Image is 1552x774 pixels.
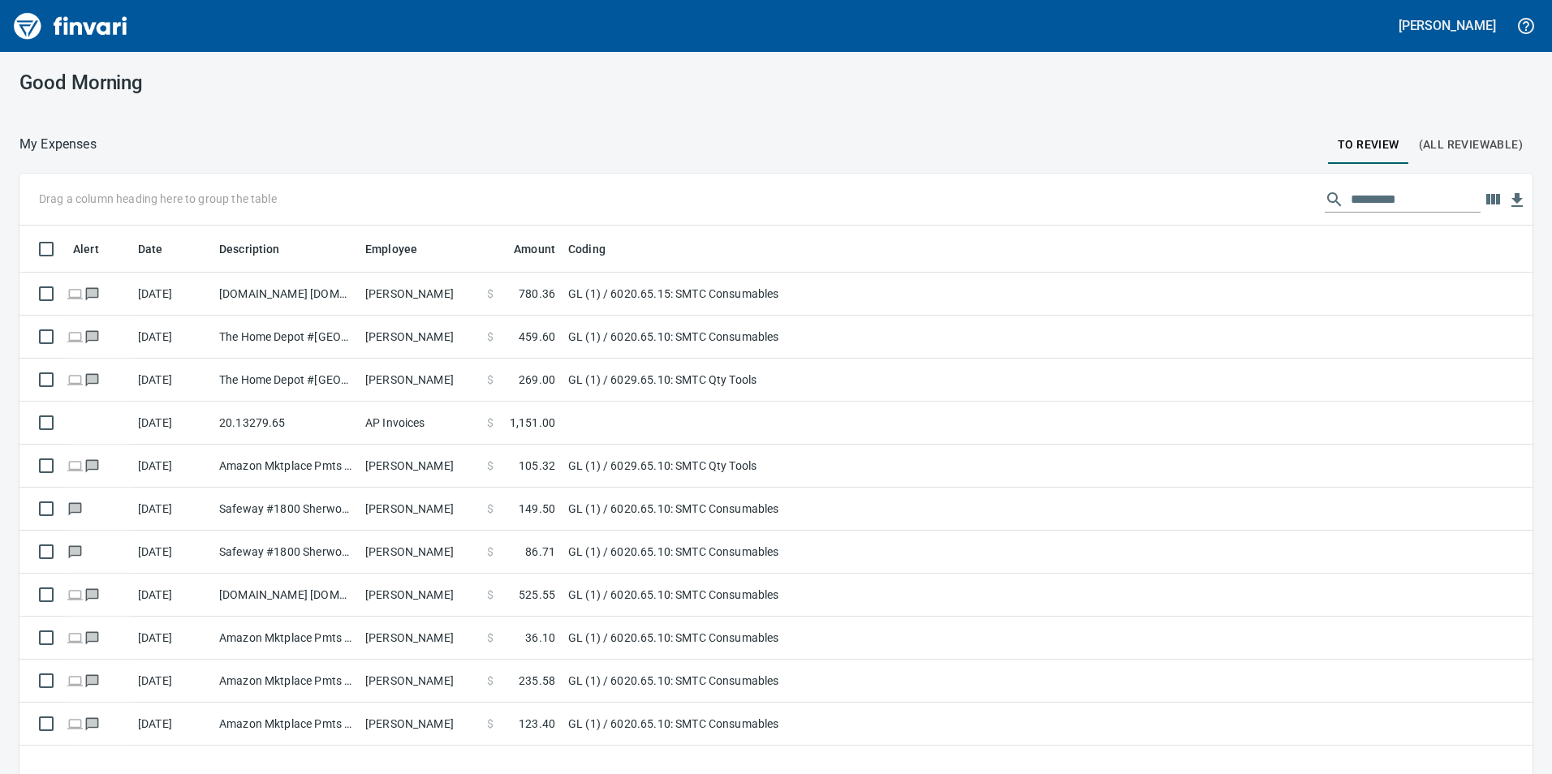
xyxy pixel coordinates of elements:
td: Amazon Mktplace Pmts [DOMAIN_NAME][URL] WA [213,660,359,703]
span: Has messages [67,503,84,514]
span: 36.10 [525,630,555,646]
span: Description [219,239,280,259]
span: 780.36 [519,286,555,302]
td: [PERSON_NAME] [359,273,481,316]
span: $ [487,716,494,732]
td: [DATE] [131,316,213,359]
td: The Home Depot #[GEOGRAPHIC_DATA] [213,359,359,402]
span: Online transaction [67,589,84,600]
td: [PERSON_NAME] [359,359,481,402]
button: Choose columns to display [1481,187,1505,212]
span: 1,151.00 [510,415,555,431]
td: [DATE] [131,574,213,617]
button: [PERSON_NAME] [1395,13,1500,38]
span: 105.32 [519,458,555,474]
h5: [PERSON_NAME] [1399,17,1496,34]
td: GL (1) / 6020.65.10: SMTC Consumables [562,617,968,660]
td: The Home Depot #[GEOGRAPHIC_DATA] [213,316,359,359]
p: Drag a column heading here to group the table [39,191,277,207]
span: $ [487,587,494,603]
span: Description [219,239,301,259]
nav: breadcrumb [19,135,97,154]
td: [DATE] [131,488,213,531]
td: AP Invoices [359,402,481,445]
span: Has messages [84,675,101,686]
td: 20.13279.65 [213,402,359,445]
span: (All Reviewable) [1419,135,1523,155]
span: Employee [365,239,438,259]
img: Finvari [10,6,131,45]
span: Coding [568,239,606,259]
span: Employee [365,239,417,259]
span: Has messages [84,288,101,299]
td: [DATE] [131,402,213,445]
span: 459.60 [519,329,555,345]
td: GL (1) / 6029.65.10: SMTC Qty Tools [562,359,968,402]
td: [DOMAIN_NAME] [DOMAIN_NAME][URL] WA [213,273,359,316]
span: 269.00 [519,372,555,388]
span: Amount [514,239,555,259]
td: [DATE] [131,531,213,574]
span: $ [487,630,494,646]
span: Has messages [84,632,101,643]
td: [DATE] [131,703,213,746]
h3: Good Morning [19,71,498,94]
span: Amount [493,239,555,259]
td: GL (1) / 6020.65.15: SMTC Consumables [562,273,968,316]
td: [DATE] [131,617,213,660]
td: [PERSON_NAME] [359,531,481,574]
td: GL (1) / 6020.65.10: SMTC Consumables [562,703,968,746]
span: $ [487,501,494,517]
span: Date [138,239,163,259]
td: [DATE] [131,660,213,703]
span: Has messages [84,331,101,342]
span: Alert [73,239,120,259]
span: To Review [1338,135,1399,155]
td: GL (1) / 6020.65.10: SMTC Consumables [562,316,968,359]
td: [DATE] [131,359,213,402]
span: $ [487,673,494,689]
td: Amazon Mktplace Pmts [DOMAIN_NAME][URL] WA [213,703,359,746]
td: [DOMAIN_NAME] [DOMAIN_NAME][URL] WA [213,574,359,617]
td: [DATE] [131,273,213,316]
span: Online transaction [67,288,84,299]
span: Date [138,239,184,259]
td: [PERSON_NAME] [359,660,481,703]
td: Amazon Mktplace Pmts [DOMAIN_NAME][URL] WA [213,617,359,660]
td: GL (1) / 6020.65.10: SMTC Consumables [562,660,968,703]
td: GL (1) / 6029.65.10: SMTC Qty Tools [562,445,968,488]
span: 86.71 [525,544,555,560]
span: 149.50 [519,501,555,517]
span: $ [487,329,494,345]
button: Download table [1505,188,1529,213]
span: $ [487,544,494,560]
span: Has messages [84,460,101,471]
td: [PERSON_NAME] [359,445,481,488]
span: Has messages [67,546,84,557]
span: $ [487,286,494,302]
span: 525.55 [519,587,555,603]
span: Online transaction [67,718,84,729]
span: Coding [568,239,627,259]
span: $ [487,372,494,388]
span: Online transaction [67,331,84,342]
span: 123.40 [519,716,555,732]
td: [DATE] [131,445,213,488]
span: 235.58 [519,673,555,689]
span: Has messages [84,589,101,600]
td: [PERSON_NAME] [359,488,481,531]
td: GL (1) / 6020.65.10: SMTC Consumables [562,574,968,617]
span: Has messages [84,718,101,729]
span: Online transaction [67,632,84,643]
span: Online transaction [67,675,84,686]
span: Online transaction [67,374,84,385]
p: My Expenses [19,135,97,154]
td: Safeway #1800 Sherwood OR [213,488,359,531]
span: $ [487,458,494,474]
span: $ [487,415,494,431]
td: GL (1) / 6020.65.10: SMTC Consumables [562,488,968,531]
td: GL (1) / 6020.65.10: SMTC Consumables [562,531,968,574]
td: [PERSON_NAME] [359,703,481,746]
td: Safeway #1800 Sherwood OR [213,531,359,574]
